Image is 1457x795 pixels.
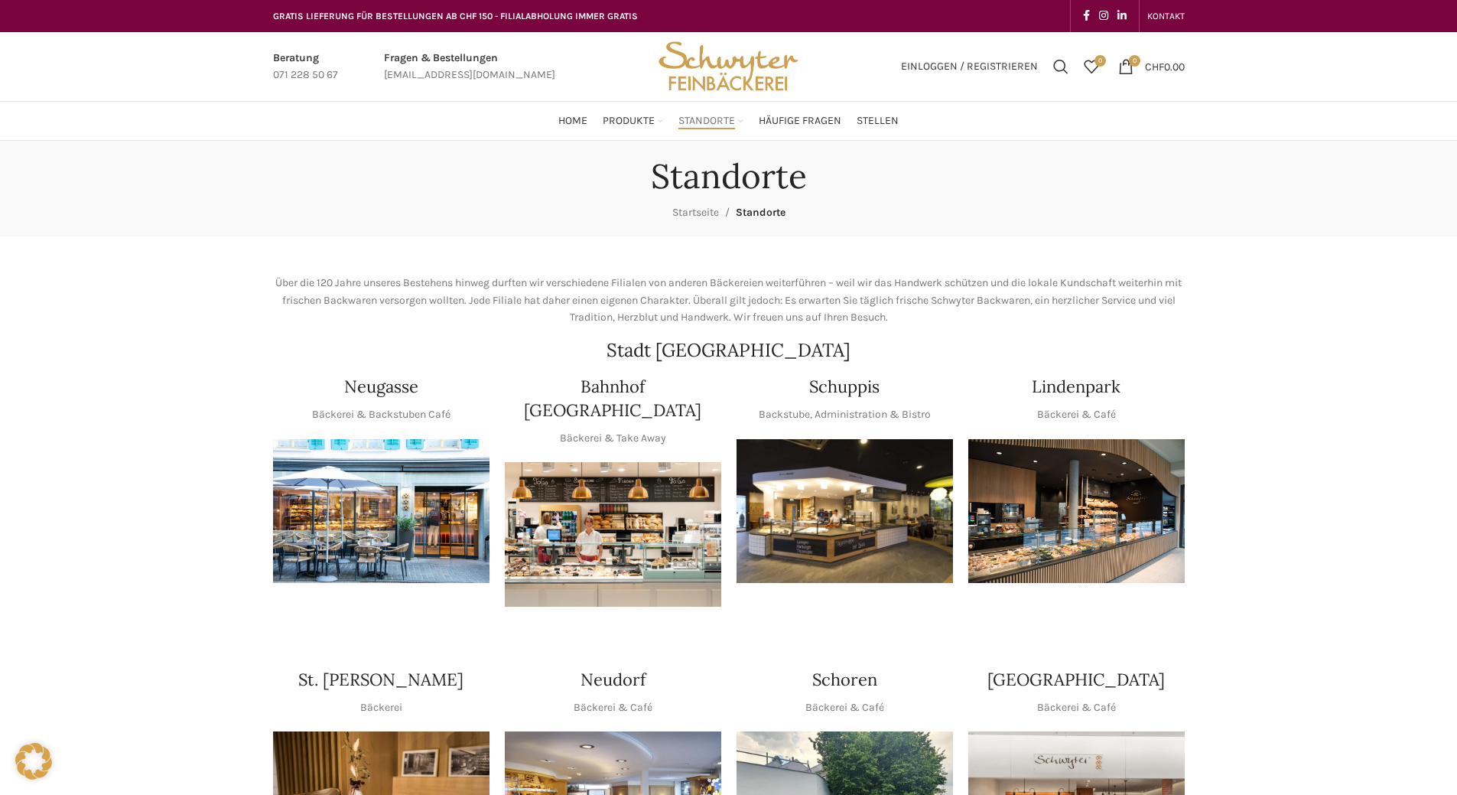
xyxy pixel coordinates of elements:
a: Standorte [678,106,743,136]
h4: St. [PERSON_NAME] [298,668,463,692]
a: Infobox link [273,50,338,84]
a: Linkedin social link [1113,5,1131,27]
img: Bäckerei Schwyter [653,32,803,101]
p: Backstube, Administration & Bistro [759,406,931,423]
h4: Lindenpark [1032,375,1120,399]
a: Facebook social link [1078,5,1094,27]
a: Produkte [603,106,663,136]
p: Bäckerei & Take Away [560,430,666,447]
h1: Standorte [651,156,807,197]
a: 0 CHF0.00 [1111,51,1192,82]
img: Neugasse [273,439,489,584]
span: Häufige Fragen [759,114,841,129]
a: Instagram social link [1094,5,1113,27]
span: 0 [1129,55,1140,67]
span: Home [558,114,587,129]
h4: Neugasse [344,375,418,399]
h4: Neudorf [581,668,646,692]
span: CHF [1145,60,1164,73]
a: 0 [1076,51,1107,82]
span: Einloggen / Registrieren [901,61,1038,72]
a: Home [558,106,587,136]
p: Über die 120 Jahre unseres Bestehens hinweg durften wir verschiedene Filialen von anderen Bäckere... [273,275,1185,326]
img: 150130-Schwyter-013 [737,439,953,584]
a: Häufige Fragen [759,106,841,136]
a: KONTAKT [1147,1,1185,31]
p: Bäckerei & Café [574,699,652,716]
h4: Schuppis [809,375,880,399]
h4: Bahnhof [GEOGRAPHIC_DATA] [505,375,721,422]
span: Standorte [678,114,735,129]
a: Suchen [1046,51,1076,82]
a: Einloggen / Registrieren [893,51,1046,82]
span: Produkte [603,114,655,129]
span: GRATIS LIEFERUNG FÜR BESTELLUNGEN AB CHF 150 - FILIALABHOLUNG IMMER GRATIS [273,11,638,21]
h2: Stadt [GEOGRAPHIC_DATA] [273,341,1185,360]
div: Meine Wunschliste [1076,51,1107,82]
span: KONTAKT [1147,11,1185,21]
a: Infobox link [384,50,555,84]
p: Bäckerei & Café [1037,699,1116,716]
span: Stellen [857,114,899,129]
img: 017-e1571925257345 [968,439,1185,584]
h4: [GEOGRAPHIC_DATA] [987,668,1165,692]
p: Bäckerei [360,699,402,716]
p: Bäckerei & Backstuben Café [312,406,450,423]
span: Standorte [736,206,785,219]
span: 0 [1094,55,1106,67]
a: Site logo [653,59,803,72]
bdi: 0.00 [1145,60,1185,73]
div: Secondary navigation [1140,1,1192,31]
div: Main navigation [265,106,1192,136]
img: Bahnhof St. Gallen [505,462,721,607]
a: Stellen [857,106,899,136]
p: Bäckerei & Café [1037,406,1116,423]
p: Bäckerei & Café [805,699,884,716]
a: Startseite [672,206,719,219]
h4: Schoren [812,668,877,692]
